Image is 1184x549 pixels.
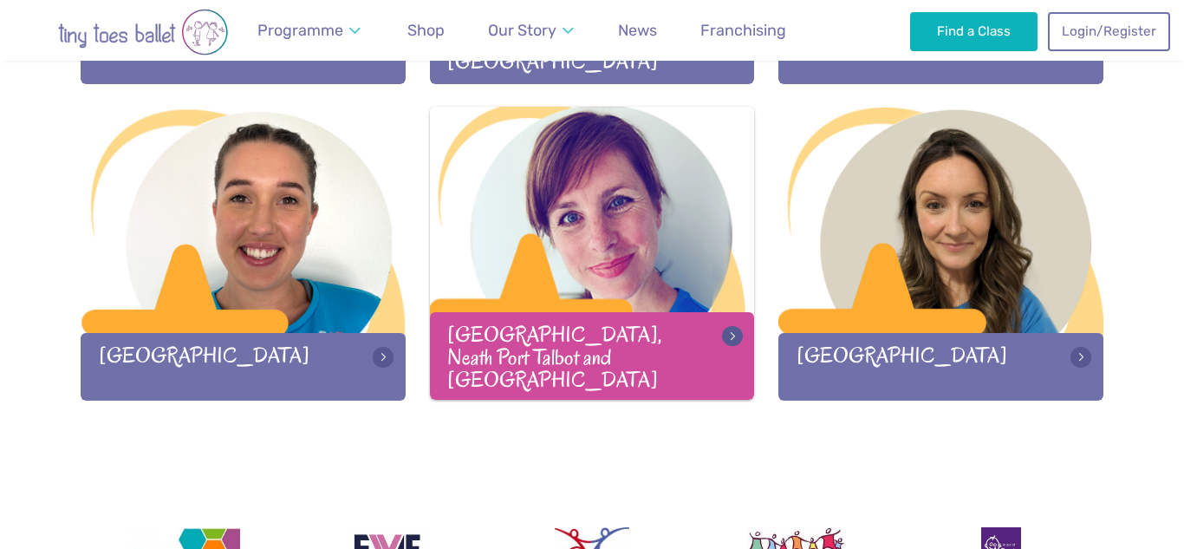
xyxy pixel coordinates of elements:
a: News [610,11,665,50]
a: Login/Register [1048,12,1169,50]
a: [GEOGRAPHIC_DATA] [81,108,406,400]
a: Franchising [693,11,794,50]
a: [GEOGRAPHIC_DATA], Neath Port Talbot and [GEOGRAPHIC_DATA] [430,107,755,399]
a: Shop [400,11,452,50]
span: Programme [257,21,343,39]
img: tiny toes ballet [22,9,264,56]
div: [GEOGRAPHIC_DATA], Neath Port Talbot and [GEOGRAPHIC_DATA] [430,312,755,399]
span: Our Story [488,21,556,39]
span: Shop [407,21,445,39]
span: News [618,21,657,39]
a: Find a Class [910,12,1038,50]
a: Programme [250,11,369,50]
a: [GEOGRAPHIC_DATA] [778,108,1103,400]
div: [GEOGRAPHIC_DATA] [778,333,1103,400]
a: Our Story [480,11,582,50]
div: [GEOGRAPHIC_DATA] [81,333,406,400]
span: Franchising [700,21,786,39]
